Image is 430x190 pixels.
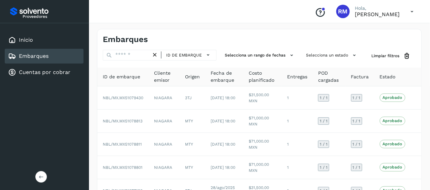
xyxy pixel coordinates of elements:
span: Origen [185,73,200,80]
span: Factura [351,73,369,80]
td: 1 [282,156,313,179]
span: ID de embarque [103,73,140,80]
td: $71,000.00 MXN [243,110,282,133]
td: NIAGARA [149,156,180,179]
span: [DATE] 18:00 [211,119,235,123]
p: Aprobado [383,165,402,169]
span: POD cargadas [318,70,340,84]
span: [DATE] 18:00 [211,142,235,147]
td: NIAGARA [149,86,180,110]
div: Embarques [5,49,84,64]
td: 1 [282,133,313,156]
a: Cuentas por cobrar [19,69,70,75]
button: Selecciona un rango de fechas [222,50,298,61]
p: Aprobado [383,142,402,146]
span: Cliente emisor [154,70,174,84]
span: 1 / 1 [320,119,328,123]
a: Inicio [19,37,33,43]
span: 1 / 1 [353,165,361,169]
td: $71,000.00 MXN [243,133,282,156]
td: 1 [282,110,313,133]
span: [DATE] 18:00 [211,165,235,170]
p: Aprobado [383,118,402,123]
span: Limpiar filtros [372,53,400,59]
span: 1 / 1 [353,119,361,123]
span: NBL/MX.MX51079430 [103,96,143,100]
span: NBL/MX.MX51078813 [103,119,143,123]
span: 1 / 1 [353,96,361,100]
button: Limpiar filtros [366,50,416,62]
div: Inicio [5,33,84,47]
a: Embarques [19,53,49,59]
td: NIAGARA [149,133,180,156]
button: Selecciona un estado [303,50,361,61]
h4: Embarques [103,35,148,44]
p: Aprobado [383,95,402,100]
p: RICARDO MONTEMAYOR [355,11,400,17]
span: Costo planificado [249,70,276,84]
span: NBL/MX.MX51078811 [103,142,142,147]
p: Proveedores [23,14,81,19]
span: 1 / 1 [353,142,361,146]
p: Hola, [355,5,400,11]
span: 1 / 1 [320,96,328,100]
td: $71,000.00 MXN [243,156,282,179]
span: 1 / 1 [320,142,328,146]
td: MTY [180,110,205,133]
div: Cuentas por cobrar [5,65,84,80]
span: [DATE] 18:00 [211,96,235,100]
span: ID de embarque [166,52,202,58]
span: Estado [380,73,396,80]
td: NIAGARA [149,110,180,133]
button: ID de embarque [164,50,214,60]
span: Entregas [287,73,307,80]
td: $31,500.00 MXN [243,86,282,110]
span: Fecha de embarque [211,70,238,84]
td: 3TJ [180,86,205,110]
td: MTY [180,156,205,179]
td: 1 [282,86,313,110]
span: 1 / 1 [320,165,328,169]
span: NBL/MX.MX51078801 [103,165,143,170]
td: MTY [180,133,205,156]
